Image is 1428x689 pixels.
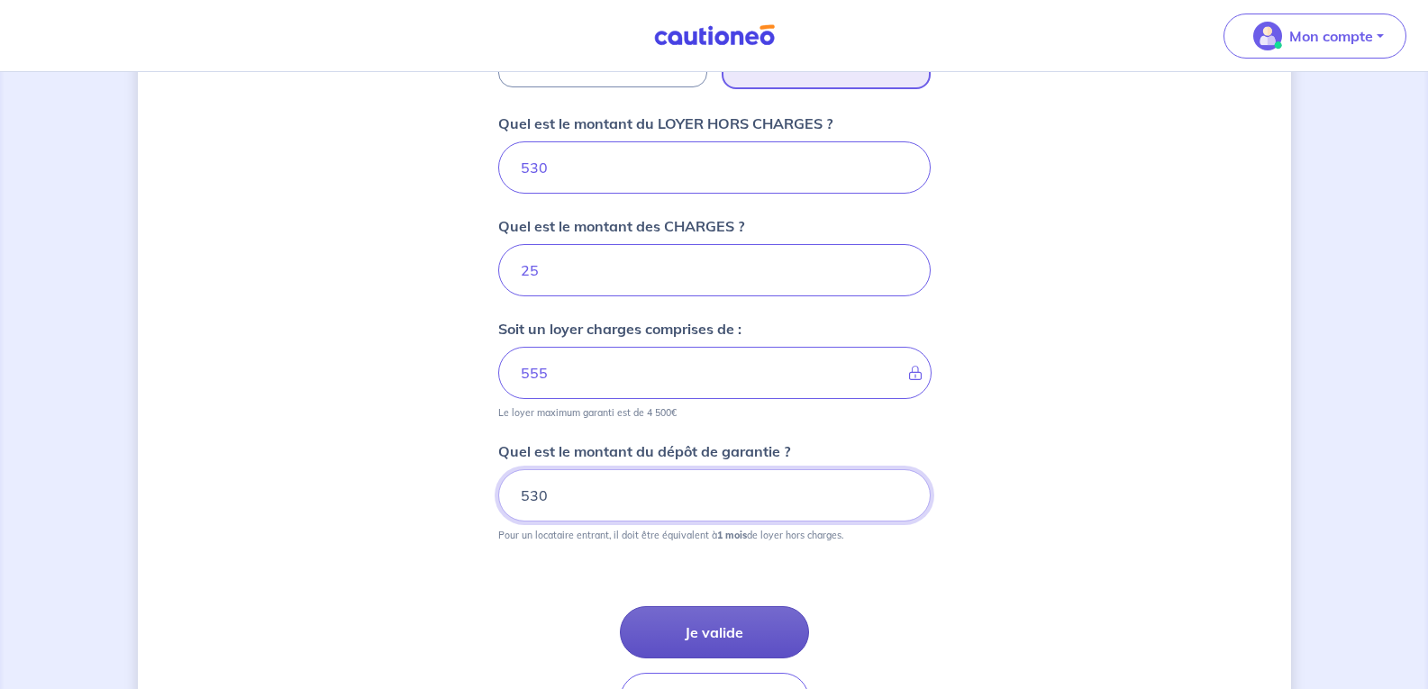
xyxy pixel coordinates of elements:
button: Je valide [620,606,809,658]
p: Quel est le montant des CHARGES ? [498,215,744,237]
button: illu_account_valid_menu.svgMon compte [1223,14,1406,59]
img: Cautioneo [647,24,782,47]
p: Quel est le montant du LOYER HORS CHARGES ? [498,113,832,134]
p: Soit un loyer charges comprises de : [498,318,741,340]
p: Le loyer maximum garanti est de 4 500€ [498,406,677,419]
input: 750€ [498,141,931,194]
input: 80 € [498,244,931,296]
p: Pour un locataire entrant, il doit être équivalent à de loyer hors charges. [498,529,843,541]
input: 750€ [498,469,931,521]
p: Mon compte [1289,25,1373,47]
input: - € [498,347,932,399]
img: illu_account_valid_menu.svg [1253,22,1282,50]
strong: 1 mois [717,529,747,541]
p: Quel est le montant du dépôt de garantie ? [498,440,790,462]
